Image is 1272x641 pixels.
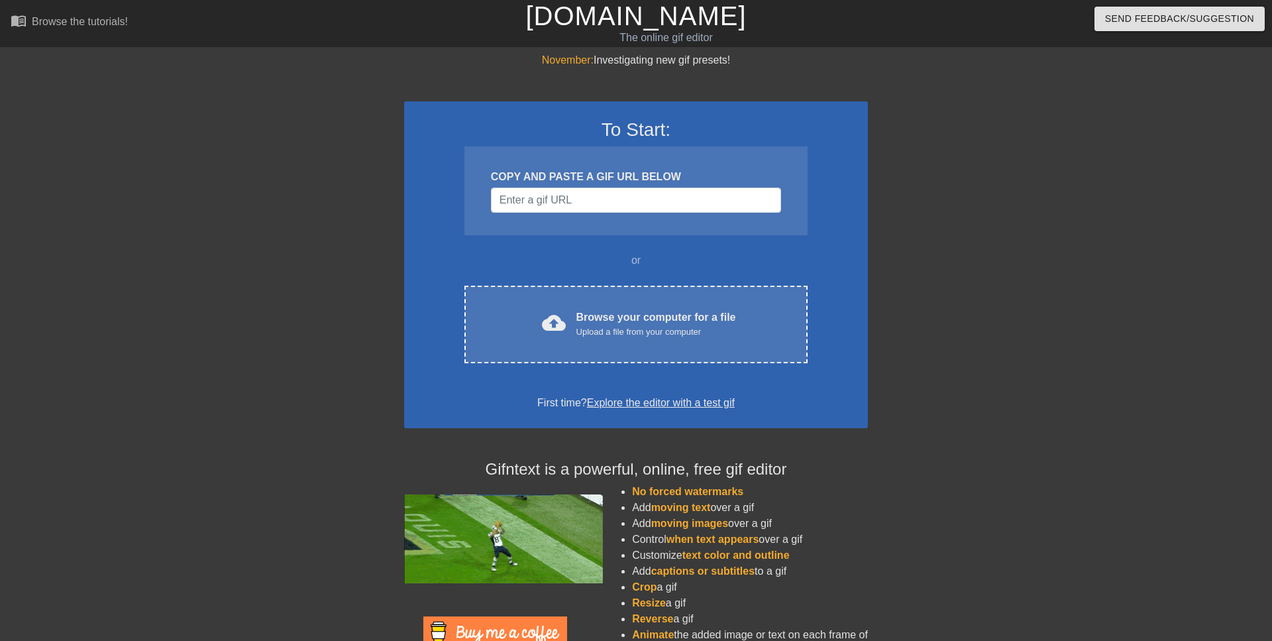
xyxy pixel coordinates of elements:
li: Customize [632,548,868,563]
div: Browse the tutorials! [32,16,128,27]
div: or [439,253,833,268]
input: Username [491,188,781,213]
span: Crop [632,581,657,593]
span: Animate [632,629,674,640]
span: November: [542,54,594,66]
div: Browse your computer for a file [576,310,736,339]
div: Upload a file from your computer [576,325,736,339]
a: Explore the editor with a test gif [587,397,735,408]
a: Browse the tutorials! [11,13,128,33]
span: menu_book [11,13,26,29]
div: COPY AND PASTE A GIF URL BELOW [491,169,781,185]
li: a gif [632,595,868,611]
span: captions or subtitles [651,565,755,577]
span: Reverse [632,613,673,624]
span: Resize [632,597,666,609]
span: moving text [651,502,711,513]
li: Add over a gif [632,516,868,532]
li: Control over a gif [632,532,868,548]
span: moving images [651,518,728,529]
img: football_small.gif [404,495,603,583]
div: First time? [421,395,851,411]
li: a gif [632,579,868,595]
span: text color and outline [682,550,790,561]
h4: Gifntext is a powerful, online, free gif editor [404,460,868,479]
span: Send Feedback/Suggestion [1105,11,1254,27]
li: Add to a gif [632,563,868,579]
div: Investigating new gif presets! [404,52,868,68]
li: a gif [632,611,868,627]
button: Send Feedback/Suggestion [1094,7,1265,31]
h3: To Start: [421,119,851,141]
span: No forced watermarks [632,486,743,497]
a: [DOMAIN_NAME] [525,1,746,30]
span: when text appears [666,534,759,545]
span: cloud_upload [542,311,566,335]
div: The online gif editor [431,30,902,46]
li: Add over a gif [632,500,868,516]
